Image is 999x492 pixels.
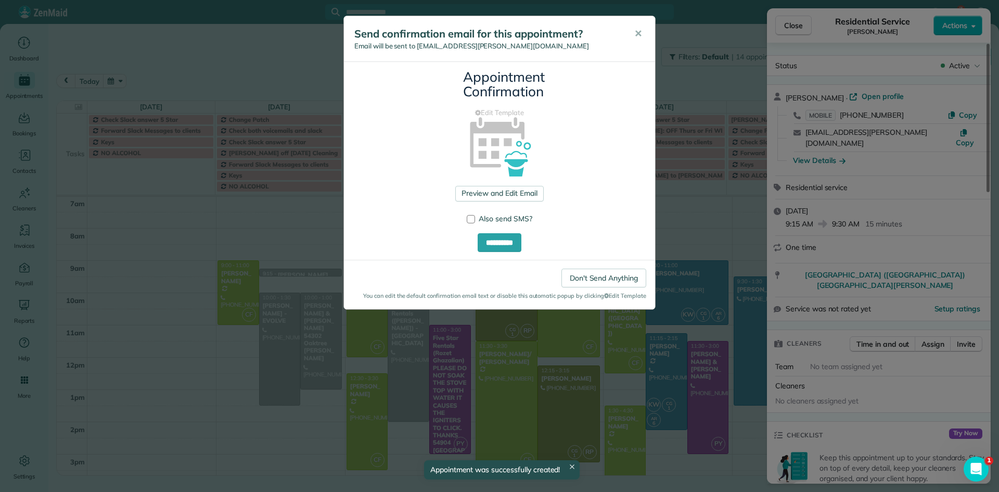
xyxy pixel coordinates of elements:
span: 1 [985,457,993,465]
h3: Appointment Confirmation [463,70,536,99]
span: Email will be sent to [EMAIL_ADDRESS][PERSON_NAME][DOMAIN_NAME] [354,42,589,50]
a: Don't Send Anything [561,269,646,287]
iframe: Intercom live chat [964,457,989,482]
small: You can edit the default confirmation email text or disable this automatic popup by clicking Edit... [353,292,646,300]
a: Edit Template [352,108,647,118]
h5: Send confirmation email for this appointment? [354,27,620,41]
span: ✕ [634,28,642,40]
img: appointment_confirmation_icon-141e34405f88b12ade42628e8c248340957700ab75a12ae832a8710e9b578dc5.png [453,99,546,192]
span: Also send SMS? [479,214,532,223]
div: Appointment was successfully created! [424,460,580,480]
a: Preview and Edit Email [455,186,543,201]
